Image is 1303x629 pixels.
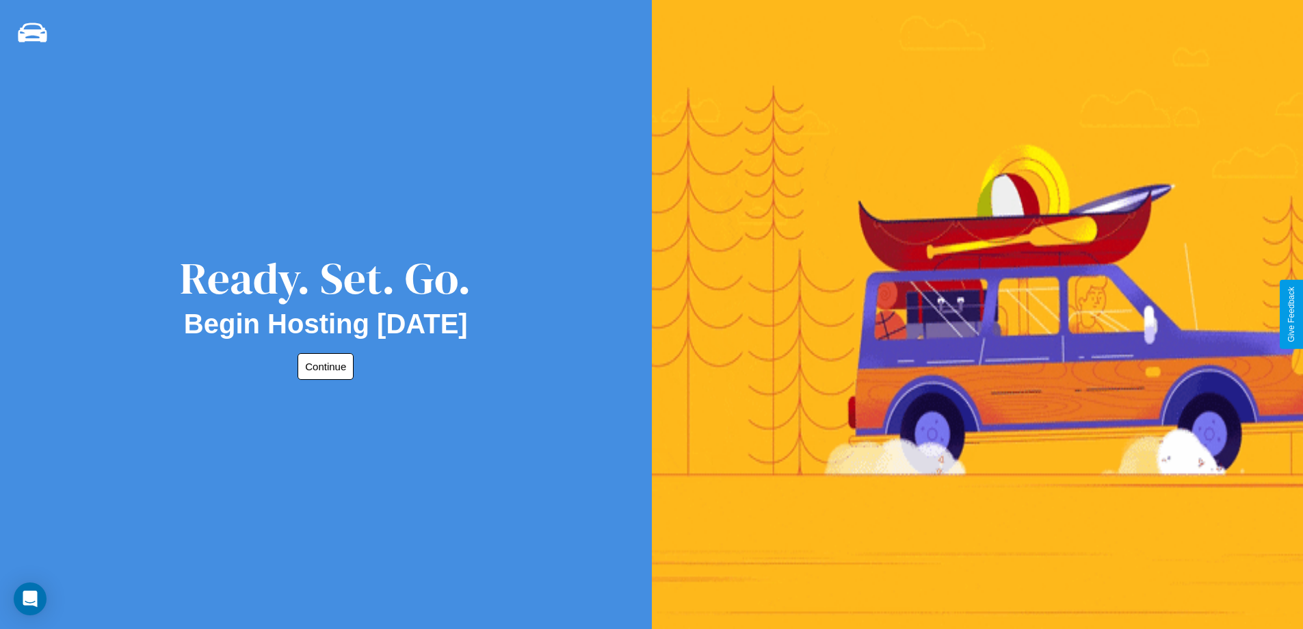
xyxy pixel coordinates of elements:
div: Open Intercom Messenger [14,582,47,615]
button: Continue [298,353,354,380]
div: Ready. Set. Go. [180,248,471,309]
div: Give Feedback [1287,287,1296,342]
h2: Begin Hosting [DATE] [184,309,468,339]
